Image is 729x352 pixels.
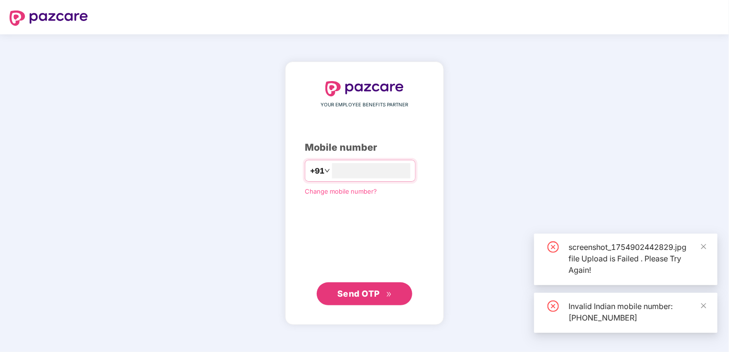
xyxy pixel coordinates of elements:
[305,187,377,195] a: Change mobile number?
[568,300,706,323] div: Invalid Indian mobile number: [PHONE_NUMBER]
[337,289,380,299] span: Send OTP
[568,241,706,276] div: screenshot_1754902442829.jpg file Upload is Failed . Please Try Again!
[547,300,559,312] span: close-circle
[325,81,404,96] img: logo
[324,168,330,174] span: down
[386,291,392,298] span: double-right
[305,140,424,155] div: Mobile number
[700,302,707,309] span: close
[700,243,707,250] span: close
[321,101,408,109] span: YOUR EMPLOYEE BENEFITS PARTNER
[10,10,88,26] img: logo
[317,282,412,305] button: Send OTPdouble-right
[547,241,559,253] span: close-circle
[310,165,324,177] span: +91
